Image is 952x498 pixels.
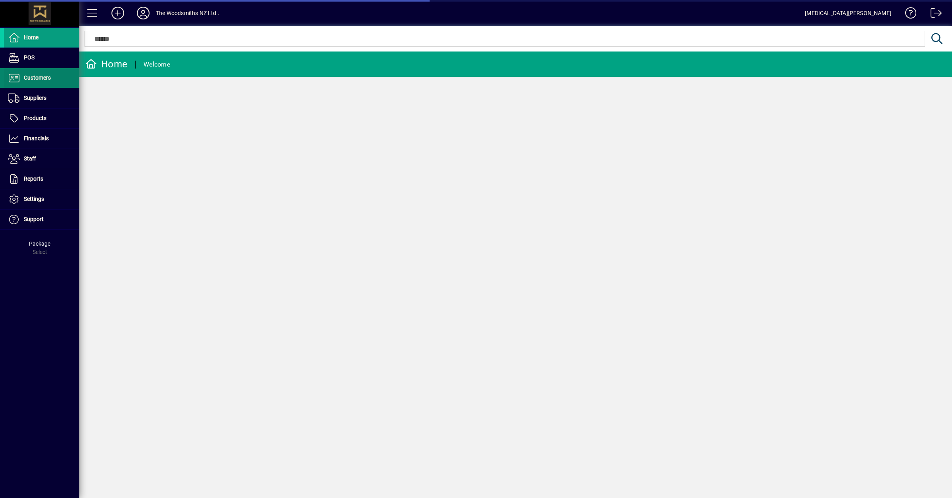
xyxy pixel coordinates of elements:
[4,210,79,229] a: Support
[24,34,38,40] span: Home
[29,240,50,247] span: Package
[4,169,79,189] a: Reports
[4,109,79,128] a: Products
[4,149,79,169] a: Staff
[85,58,127,71] div: Home
[144,58,170,71] div: Welcome
[925,2,942,27] a: Logout
[4,88,79,108] a: Suppliers
[899,2,917,27] a: Knowledge Base
[156,7,219,19] div: The Woodsmiths NZ Ltd .
[4,68,79,88] a: Customers
[24,74,51,81] span: Customers
[131,6,156,20] button: Profile
[24,196,44,202] span: Settings
[4,48,79,68] a: POS
[24,115,46,121] span: Products
[24,54,35,61] span: POS
[4,129,79,149] a: Financials
[24,95,46,101] span: Suppliers
[24,135,49,141] span: Financials
[24,176,43,182] span: Reports
[24,155,36,162] span: Staff
[4,189,79,209] a: Settings
[805,7,891,19] div: [MEDICAL_DATA][PERSON_NAME]
[24,216,44,222] span: Support
[105,6,131,20] button: Add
